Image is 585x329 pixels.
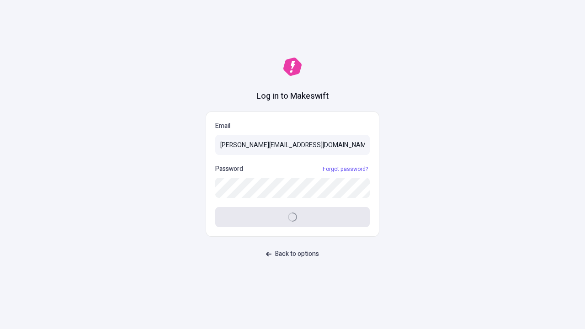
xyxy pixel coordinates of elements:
input: Email [215,135,370,155]
a: Forgot password? [321,165,370,173]
h1: Log in to Makeswift [256,90,329,102]
button: Back to options [261,246,324,262]
p: Password [215,164,243,174]
span: Back to options [275,249,319,259]
p: Email [215,121,370,131]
